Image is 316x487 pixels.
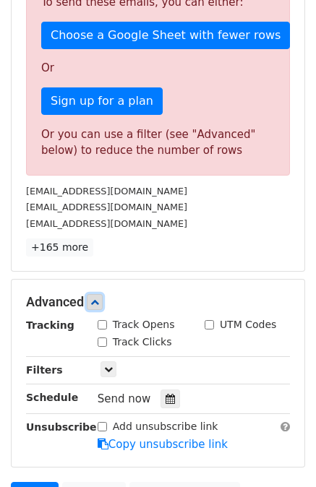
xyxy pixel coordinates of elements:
a: Sign up for a plan [41,87,163,115]
label: Track Clicks [113,335,172,350]
small: [EMAIL_ADDRESS][DOMAIN_NAME] [26,218,187,229]
h5: Advanced [26,294,290,310]
small: [EMAIL_ADDRESS][DOMAIN_NAME] [26,186,187,197]
strong: Filters [26,364,63,376]
strong: Schedule [26,392,78,403]
label: UTM Codes [220,317,276,332]
span: Send now [98,392,151,405]
div: Or you can use a filter (see "Advanced" below) to reduce the number of rows [41,126,275,159]
a: Copy unsubscribe link [98,438,228,451]
label: Add unsubscribe link [113,419,218,434]
small: [EMAIL_ADDRESS][DOMAIN_NAME] [26,202,187,212]
p: Or [41,61,275,76]
strong: Tracking [26,319,74,331]
label: Track Opens [113,317,175,332]
a: Choose a Google Sheet with fewer rows [41,22,290,49]
strong: Unsubscribe [26,421,97,433]
a: +165 more [26,238,93,257]
iframe: Chat Widget [244,418,316,487]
